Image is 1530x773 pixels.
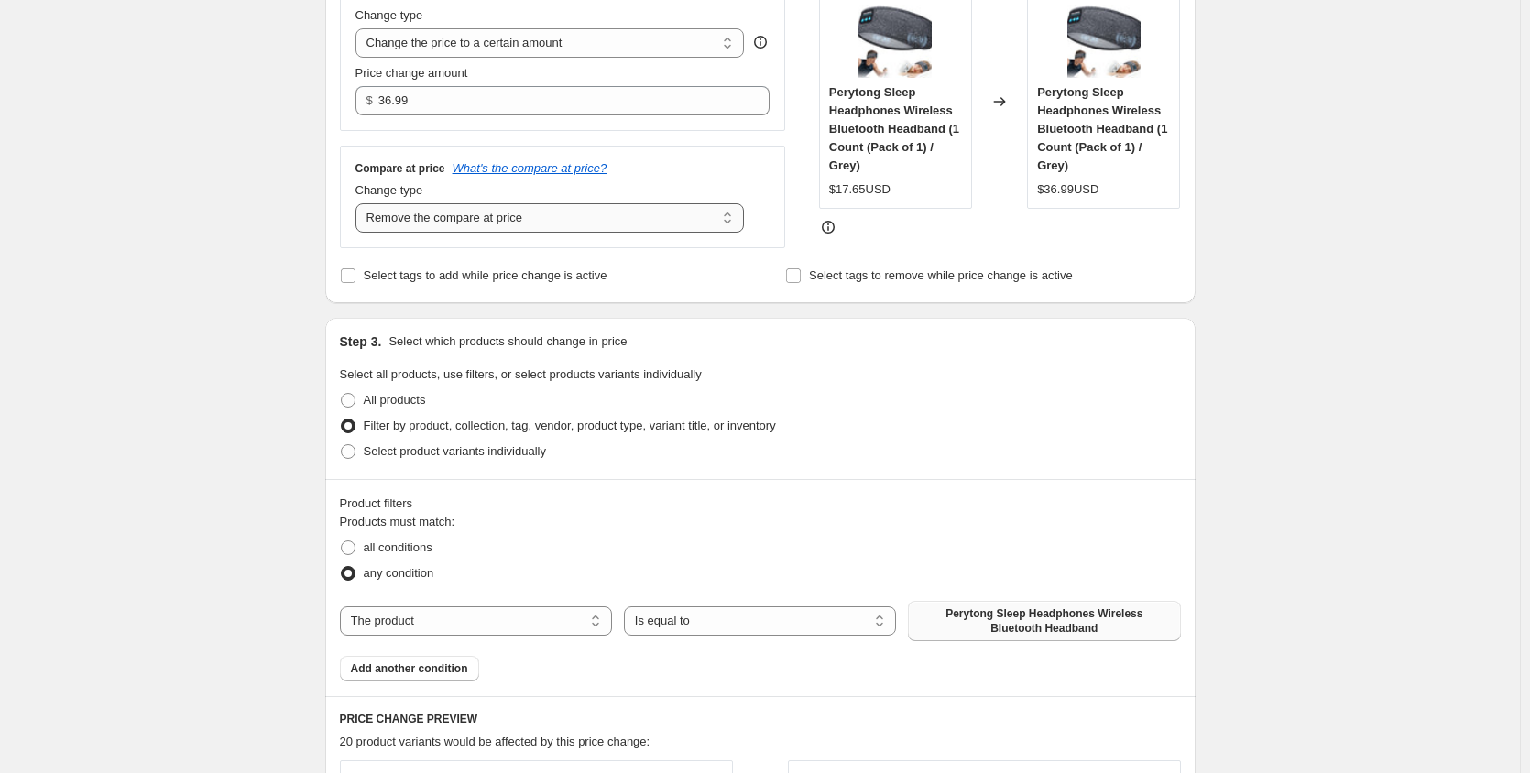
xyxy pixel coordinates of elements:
[340,712,1181,726] h6: PRICE CHANGE PREVIEW
[340,332,382,351] h2: Step 3.
[364,540,432,554] span: all conditions
[355,8,423,22] span: Change type
[858,5,932,78] img: 816WPXEbC9L_80x.jpg
[351,661,468,676] span: Add another condition
[364,419,776,432] span: Filter by product, collection, tag, vendor, product type, variant title, or inventory
[378,86,742,115] input: 80.00
[364,268,607,282] span: Select tags to add while price change is active
[1067,5,1141,78] img: 816WPXEbC9L_80x.jpg
[355,66,468,80] span: Price change amount
[340,656,479,681] button: Add another condition
[453,161,607,175] button: What's the compare at price?
[355,183,423,197] span: Change type
[364,393,426,407] span: All products
[340,495,1181,513] div: Product filters
[340,515,455,528] span: Products must match:
[919,606,1169,636] span: Perytong Sleep Headphones Wireless Bluetooth Headband
[355,161,445,176] h3: Compare at price
[340,735,650,748] span: 20 product variants would be affected by this price change:
[809,268,1073,282] span: Select tags to remove while price change is active
[364,444,546,458] span: Select product variants individually
[364,566,434,580] span: any condition
[751,33,770,51] div: help
[908,601,1180,641] button: Perytong Sleep Headphones Wireless Bluetooth Headband
[1037,85,1167,172] span: Perytong Sleep Headphones Wireless Bluetooth Headband (1 Count (Pack of 1) / Grey)
[829,182,891,196] span: $17.65USD
[340,367,702,381] span: Select all products, use filters, or select products variants individually
[388,332,627,351] p: Select which products should change in price
[1037,182,1098,196] span: $36.99USD
[829,85,959,172] span: Perytong Sleep Headphones Wireless Bluetooth Headband (1 Count (Pack of 1) / Grey)
[366,93,373,107] span: $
